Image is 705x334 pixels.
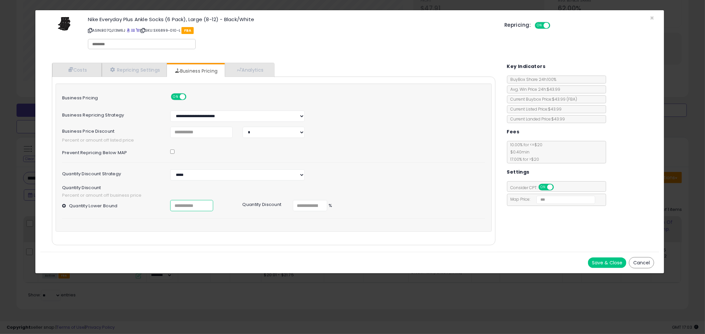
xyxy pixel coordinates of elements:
[507,168,529,176] h5: Settings
[507,185,563,190] span: Consider CPT:
[238,200,288,207] div: Quantity Discount
[507,86,561,92] span: Avg. Win Price 24h: $43.99
[588,257,626,268] button: Save & Close
[549,23,560,28] span: OFF
[507,106,562,112] span: Current Listed Price: $43.99
[225,63,274,77] a: Analytics
[131,28,135,33] a: All offer listings
[504,22,531,28] h5: Repricing:
[650,13,654,23] span: ×
[88,25,494,36] p: ASIN: B07QJ13M6J | SKU: SX6899-010-L
[69,200,118,208] label: Quantity Lower Bound
[507,128,520,136] h5: Fees
[507,149,530,155] span: $0.40 min
[88,17,494,22] h3: Nike Everyday Plus Ankle Socks (6 Pack), Large (8-12) - Black/White
[185,94,196,100] span: OFF
[539,184,547,190] span: ON
[102,63,167,77] a: Repricing Settings
[507,156,539,162] span: 17.00 % for > $20
[629,257,654,268] button: Cancel
[553,184,563,190] span: OFF
[552,96,577,102] span: $43.99
[327,203,333,209] span: %
[172,94,180,100] span: ON
[507,77,557,82] span: BuyBox Share 24h: 100%
[127,28,130,33] a: BuyBox page
[57,127,165,134] label: Business Price Discount
[507,196,596,202] span: Map Price:
[507,142,543,162] span: 10.00 % for <= $20
[62,192,485,199] span: Percent or amount off business price
[181,27,194,34] span: FBA
[136,28,139,33] a: Your listing only
[57,148,165,155] label: Prevent repricing below MAP
[167,64,224,78] a: Business Pricing
[57,111,165,117] label: Business Repricing Strategy
[57,169,165,176] label: Quantity Discount Strategy
[507,62,546,71] h5: Key Indicators
[54,17,74,31] img: 31PIMea59TL._SL60_.jpg
[507,96,577,102] span: Current Buybox Price:
[57,137,490,144] span: Percent or amount off listed price
[507,116,565,122] span: Current Landed Price: $43.99
[535,23,544,28] span: ON
[57,93,165,100] label: Business Pricing
[62,185,485,190] span: Quantity Discount
[567,96,577,102] span: ( FBA )
[52,63,102,77] a: Costs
